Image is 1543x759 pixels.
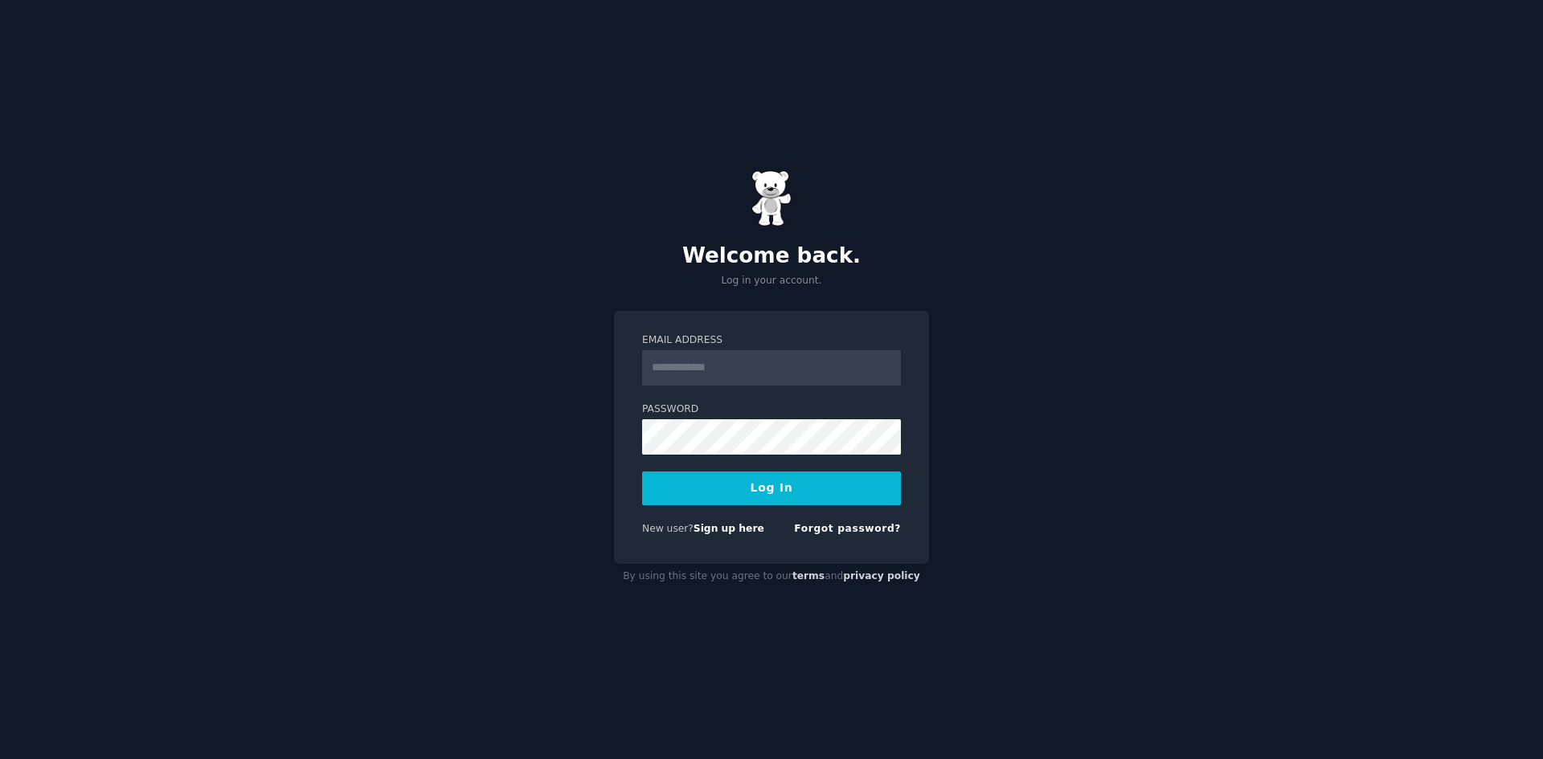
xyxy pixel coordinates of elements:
a: Sign up here [694,523,764,534]
button: Log In [642,471,901,505]
label: Password [642,402,901,417]
div: By using this site you agree to our and [614,564,929,590]
a: privacy policy [843,570,920,581]
span: New user? [642,523,694,534]
p: Log in your account. [614,274,929,288]
label: Email Address [642,333,901,348]
img: Gummy Bear [751,170,792,226]
a: terms [792,570,825,581]
a: Forgot password? [794,523,901,534]
h2: Welcome back. [614,243,929,269]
